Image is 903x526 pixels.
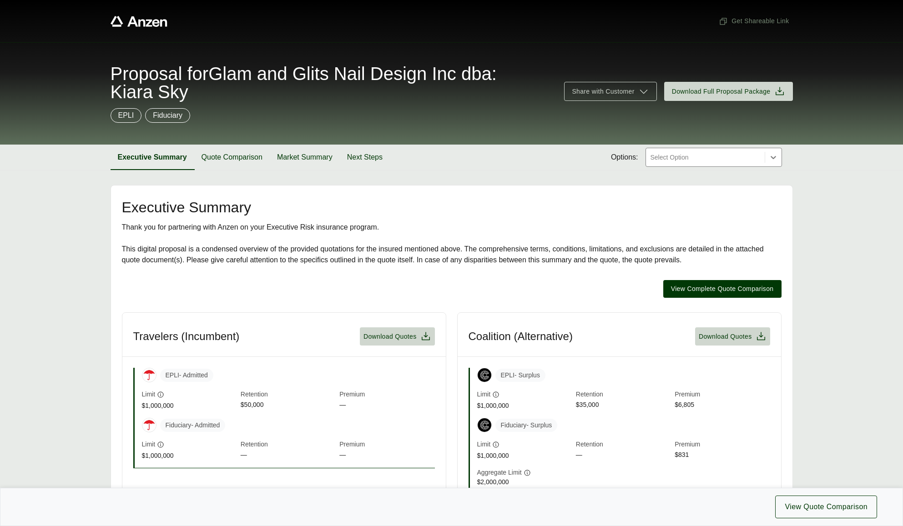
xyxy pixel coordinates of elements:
[695,327,770,346] button: Download Quotes
[775,496,877,518] button: View Quote Comparison
[339,450,434,461] span: —
[142,401,237,411] span: $1,000,000
[469,330,573,343] h3: Coalition (Alternative)
[564,82,656,101] button: Share with Customer
[478,418,491,432] img: Coalition
[118,110,134,121] p: EPLI
[133,330,240,343] h3: Travelers (Incumbent)
[675,450,770,461] span: $831
[495,419,558,432] span: Fiduciary - Surplus
[270,145,340,170] button: Market Summary
[153,110,182,121] p: Fiduciary
[340,145,390,170] button: Next Steps
[675,390,770,400] span: Premium
[241,440,336,450] span: Retention
[663,280,782,298] button: View Complete Quote Comparison
[111,65,554,101] span: Proposal for Glam and Glits Nail Design Inc dba: Kiara Sky
[785,501,868,512] span: View Quote Comparison
[339,440,434,450] span: Premium
[576,400,671,411] span: $35,000
[576,450,671,461] span: —
[339,390,434,400] span: Premium
[675,400,770,411] span: $6,805
[495,369,545,382] span: EPLI - Surplus
[576,390,671,400] span: Retention
[160,369,213,382] span: EPLI - Admitted
[715,13,792,30] button: Get Shareable Link
[142,451,237,461] span: $1,000,000
[675,440,770,450] span: Premium
[142,390,156,399] span: Limit
[477,440,491,449] span: Limit
[664,82,793,101] button: Download Full Proposal Package
[478,368,491,382] img: Coalition
[122,200,782,215] h2: Executive Summary
[241,390,336,400] span: Retention
[576,440,671,450] span: Retention
[339,400,434,411] span: —
[672,87,771,96] span: Download Full Proposal Package
[671,284,774,294] span: View Complete Quote Comparison
[611,152,638,163] span: Options:
[477,468,522,477] span: Aggregate Limit
[477,451,572,461] span: $1,000,000
[360,327,435,346] button: Download Quotes
[477,401,572,411] span: $1,000,000
[194,145,270,170] button: Quote Comparison
[142,418,156,432] img: Travelers
[241,450,336,461] span: —
[122,222,782,266] div: Thank you for partnering with Anzen on your Executive Risk insurance program. This digital propos...
[699,332,752,341] span: Download Quotes
[719,16,789,26] span: Get Shareable Link
[142,440,156,449] span: Limit
[111,16,167,27] a: Anzen website
[111,145,194,170] button: Executive Summary
[160,419,226,432] span: Fiduciary - Admitted
[142,368,156,382] img: Travelers
[477,390,491,399] span: Limit
[241,400,336,411] span: $50,000
[477,477,572,487] span: $2,000,000
[572,87,634,96] span: Share with Customer
[363,332,417,341] span: Download Quotes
